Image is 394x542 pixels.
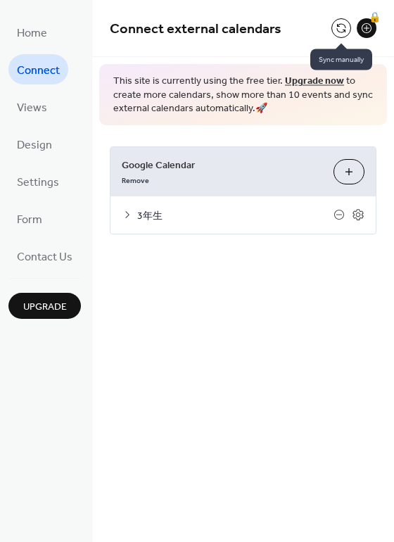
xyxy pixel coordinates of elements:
[17,134,52,156] span: Design
[17,97,47,119] span: Views
[8,92,56,122] a: Views
[8,166,68,196] a: Settings
[8,17,56,47] a: Home
[8,54,68,84] a: Connect
[122,175,149,185] span: Remove
[17,172,59,194] span: Settings
[285,72,344,91] a: Upgrade now
[17,60,60,82] span: Connect
[17,23,47,44] span: Home
[122,158,322,172] span: Google Calendar
[110,15,281,43] span: Connect external calendars
[8,129,61,159] a: Design
[17,209,42,231] span: Form
[137,208,333,223] span: 3年生
[8,293,81,319] button: Upgrade
[8,203,51,234] a: Form
[113,75,373,116] span: This site is currently using the free tier. to create more calendars, show more than 10 events an...
[17,246,72,268] span: Contact Us
[8,241,81,271] a: Contact Us
[310,49,372,70] span: Sync manually
[23,300,67,315] span: Upgrade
